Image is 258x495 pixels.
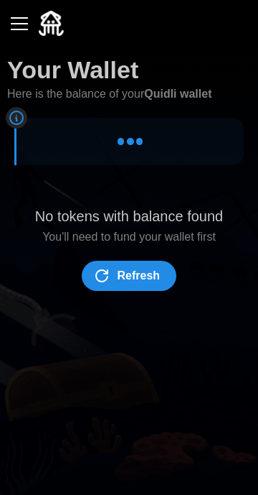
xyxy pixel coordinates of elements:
p: No tokens with balance found [35,205,223,228]
p: Here is the balance of your [7,85,211,103]
strong: Quidli wallet [144,88,211,100]
p: You'll need to fund your wallet first [42,228,216,246]
img: Quidli [39,11,64,36]
h1: Your Wallet [7,54,138,85]
span: Refresh [118,262,161,290]
button: Refresh [82,261,176,291]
